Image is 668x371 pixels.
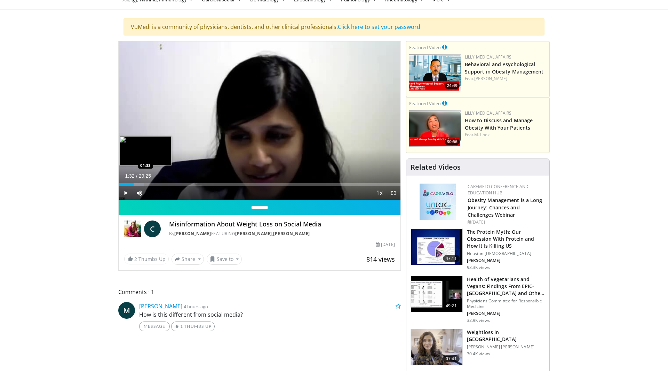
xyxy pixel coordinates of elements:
[144,221,161,237] a: C
[467,344,545,350] p: [PERSON_NAME] [PERSON_NAME]
[180,324,183,329] span: 1
[467,258,545,263] p: [PERSON_NAME]
[124,18,544,36] div: VuMedi is a community of physicians, dentists, and other clinical professionals.
[338,23,420,31] a: Click here to set your password
[119,183,400,186] div: Progress Bar
[465,117,533,131] a: How to Discuss and Manage Obesity With Your Patients
[474,76,507,82] a: [PERSON_NAME]
[409,54,461,91] a: 24:49
[409,110,461,147] a: 30:56
[119,186,133,200] button: Play
[124,254,169,264] a: 2 Thumbs Up
[468,197,542,218] a: Obesity Management is a Long Journey: Chances and Challenges Webinar
[411,276,462,312] img: 606f2b51-b844-428b-aa21-8c0c72d5a896.150x105_q85_crop-smart_upscale.jpg
[465,54,512,60] a: Lilly Medical Affairs
[467,229,545,249] h3: The Protein Myth: Our Obsession With Protein and How It Is Killing US
[169,231,395,237] div: By FEATURING ,
[376,241,395,248] div: [DATE]
[139,310,401,319] p: How is this different from social media?
[134,256,137,262] span: 2
[136,173,137,179] span: /
[465,132,547,138] div: Feat.
[467,329,545,343] h3: Weightloss in [GEOGRAPHIC_DATA]
[409,110,461,147] img: c98a6a29-1ea0-4bd5-8cf5-4d1e188984a7.png.150x105_q85_crop-smart_upscale.png
[445,139,460,145] span: 30:56
[467,311,545,316] p: [PERSON_NAME]
[467,251,545,256] p: Houston [DEMOGRAPHIC_DATA]
[387,186,400,200] button: Fullscreen
[235,231,272,237] a: [PERSON_NAME]
[467,265,490,270] p: 93.3K views
[411,229,545,270] a: 47:11 The Protein Myth: Our Obsession With Protein and How It Is Killing US Houston [DEMOGRAPHIC_...
[139,322,170,331] a: Message
[411,276,545,323] a: 49:21 Health of Vegetarians and Vegans: Findings From EPIC-[GEOGRAPHIC_DATA] and Othe… Physicians...
[273,231,310,237] a: [PERSON_NAME]
[465,76,547,82] div: Feat.
[174,231,211,237] a: [PERSON_NAME]
[172,254,204,265] button: Share
[445,83,460,89] span: 24:49
[443,302,460,309] span: 49:21
[207,254,242,265] button: Save to
[411,229,462,265] img: b7b8b05e-5021-418b-a89a-60a270e7cf82.150x105_q85_crop-smart_upscale.jpg
[124,221,141,237] img: Dr. Carolynn Francavilla
[465,110,512,116] a: Lilly Medical Affairs
[409,54,461,91] img: ba3304f6-7838-4e41-9c0f-2e31ebde6754.png.150x105_q85_crop-smart_upscale.png
[125,173,134,179] span: 1:32
[139,173,151,179] span: 29:25
[184,303,208,310] small: 4 hours ago
[465,61,544,75] a: Behavioral and Psychological Support in Obesity Management
[133,186,146,200] button: Mute
[420,184,456,220] img: 45df64a9-a6de-482c-8a90-ada250f7980c.png.150x105_q85_autocrop_double_scale_upscale_version-0.2.jpg
[443,255,460,262] span: 47:11
[366,255,395,263] span: 814 views
[467,351,490,357] p: 30.4K views
[169,221,395,228] h4: Misinformation About Weight Loss on Social Media
[443,355,460,362] span: 07:41
[118,302,135,319] a: M
[139,302,182,310] a: [PERSON_NAME]
[411,329,545,366] a: 07:41 Weightloss in [GEOGRAPHIC_DATA] [PERSON_NAME] [PERSON_NAME] 30.4K views
[119,136,172,165] img: image.jpeg
[468,184,529,196] a: CaReMeLO Conference and Education Hub
[409,100,441,107] small: Featured Video
[474,132,490,138] a: M. Look
[411,329,462,365] img: 9983fed1-7565-45be-8934-aef1103ce6e2.150x105_q85_crop-smart_upscale.jpg
[119,41,400,200] video-js: Video Player
[118,287,401,296] span: Comments 1
[411,163,461,171] h4: Related Videos
[468,219,544,225] div: [DATE]
[409,44,441,51] small: Featured Video
[467,318,490,323] p: 32.9K views
[171,322,215,331] a: 1 Thumbs Up
[467,298,545,309] p: Physicians Committee for Responsible Medicine
[467,276,545,297] h3: Health of Vegetarians and Vegans: Findings From EPIC-[GEOGRAPHIC_DATA] and Othe…
[373,186,387,200] button: Playback Rate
